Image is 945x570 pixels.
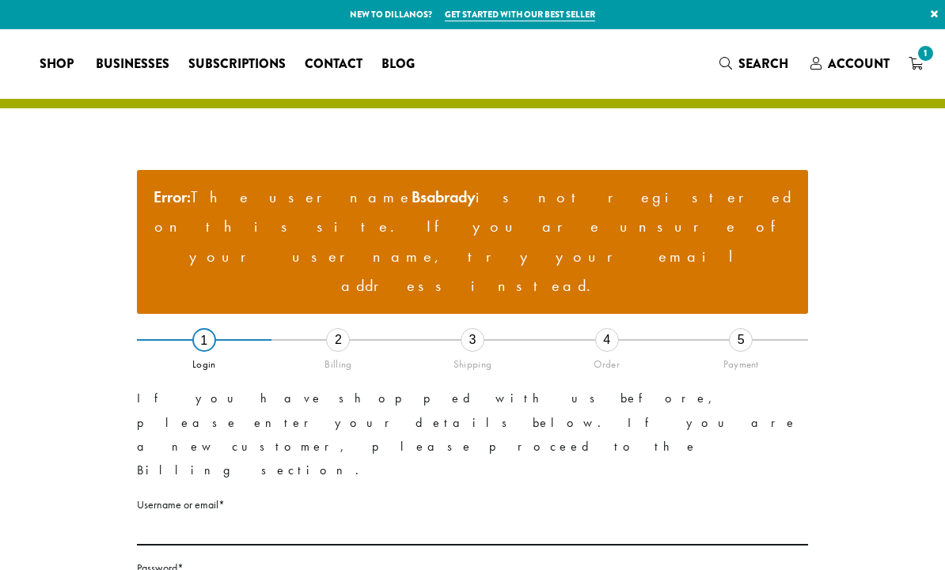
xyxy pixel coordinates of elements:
span: Contact [305,55,362,74]
p: If you have shopped with us before, please enter your details below. If you are a new customer, p... [137,387,808,481]
div: Order [540,352,674,371]
div: Shipping [405,352,540,371]
a: Search [710,51,801,77]
span: Account [828,55,890,73]
strong: Bsabrady [412,187,476,207]
span: Shop [40,55,74,74]
div: 2 [326,328,350,352]
div: 1 [192,328,216,352]
strong: Error: [154,187,191,207]
div: Billing [271,352,406,371]
a: Get started with our best seller [445,8,595,21]
label: Username or email [137,495,808,515]
span: Businesses [96,55,169,74]
a: Shop [30,51,86,77]
div: 5 [729,328,753,352]
div: 4 [595,328,619,352]
div: Payment [674,352,808,371]
span: Search [738,55,788,73]
div: 3 [461,328,484,352]
span: Blog [381,55,415,74]
span: Subscriptions [188,55,286,74]
div: Login [137,352,271,371]
span: 1 [915,43,936,64]
li: The username is not registered on this site. If you are unsure of your username, try your email a... [150,183,795,301]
